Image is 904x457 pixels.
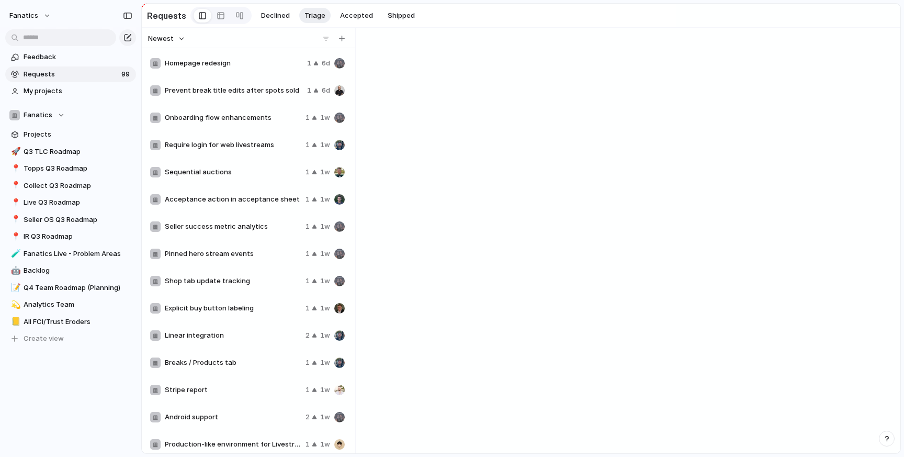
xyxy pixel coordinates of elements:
span: Projects [24,129,132,140]
span: Sequential auctions [165,167,301,177]
span: 1 [306,167,310,177]
div: 📍 [11,180,18,192]
span: Production-like environment for Livestream QA [165,439,301,450]
span: 99 [121,69,132,80]
button: Accepted [335,8,378,24]
a: 📍Collect Q3 Roadmap [5,178,136,194]
span: 1 [306,303,310,314]
span: 1w [320,330,330,341]
span: Feedback [24,52,132,62]
span: Homepage redesign [165,58,303,69]
span: Stripe report [165,385,301,395]
span: Android support [165,412,301,422]
button: fanatics [5,7,56,24]
span: 1w [320,249,330,259]
span: 1w [320,385,330,395]
span: Breaks / Products tab [165,358,301,368]
span: Acceptance action in acceptance sheet [165,194,301,205]
span: Accepted [340,10,373,21]
button: 📍 [9,163,20,174]
span: Fanatics Live - Problem Areas [24,249,132,259]
span: 1 [306,140,310,150]
span: Linear integration [165,330,301,341]
span: Newest [148,34,174,44]
button: Newest [146,32,187,46]
span: 1 [306,439,310,450]
button: 📍 [9,215,20,225]
span: Analytics Team [24,299,132,310]
span: 1 [306,221,310,232]
span: Shop tab update tracking [165,276,301,286]
a: 📍Seller OS Q3 Roadmap [5,212,136,228]
a: 💫Analytics Team [5,297,136,313]
div: 📍 [11,231,18,243]
span: My projects [24,86,132,96]
span: fanatics [9,10,38,21]
button: Declined [256,8,295,24]
button: Fanatics [5,107,136,123]
button: 📍 [9,231,20,242]
span: 1w [320,221,330,232]
a: 🚀Q3 TLC Roadmap [5,144,136,160]
span: 1 [307,58,311,69]
button: 📒 [9,317,20,327]
a: Projects [5,127,136,142]
div: 💫 [11,299,18,311]
span: 1w [320,439,330,450]
span: All FCI/Trust Eroders [24,317,132,327]
span: 1w [320,303,330,314]
div: 📍 [11,197,18,209]
div: 📍 [11,163,18,175]
a: 🧪Fanatics Live - Problem Areas [5,246,136,262]
span: Shipped [388,10,415,21]
span: 2 [306,330,310,341]
a: 📍Live Q3 Roadmap [5,195,136,210]
a: 📝Q4 Team Roadmap (Planning) [5,280,136,296]
div: 📒 [11,316,18,328]
span: Seller OS Q3 Roadmap [24,215,132,225]
span: 2 [306,412,310,422]
a: 🤖Backlog [5,263,136,278]
button: 🤖 [9,265,20,276]
span: 1 [306,194,310,205]
button: 💫 [9,299,20,310]
span: 6d [322,85,330,96]
div: 🤖 [11,265,18,277]
span: 1 [306,358,310,368]
span: 1w [320,194,330,205]
span: 1 [306,276,310,286]
span: Topps Q3 Roadmap [24,163,132,174]
div: 📍Topps Q3 Roadmap [5,161,136,176]
span: Live Q3 Roadmap [24,197,132,208]
span: Q3 TLC Roadmap [24,147,132,157]
button: 🚀 [9,147,20,157]
span: Requests [24,69,118,80]
button: Triage [299,8,331,24]
a: Requests99 [5,66,136,82]
span: 1 [306,385,310,395]
span: Collect Q3 Roadmap [24,181,132,191]
span: Explicit buy button labeling [165,303,301,314]
span: IR Q3 Roadmap [24,231,132,242]
span: Pinned hero stream events [165,249,301,259]
span: Seller success metric analytics [165,221,301,232]
span: 1w [320,276,330,286]
span: Q4 Team Roadmap (Planning) [24,283,132,293]
button: 📍 [9,181,20,191]
div: 📒All FCI/Trust Eroders [5,314,136,330]
span: Onboarding flow enhancements [165,113,301,123]
span: Triage [304,10,325,21]
span: 1 [307,85,311,96]
span: 1 [306,113,310,123]
button: 📝 [9,283,20,293]
h2: Requests [147,9,186,22]
a: 📍IR Q3 Roadmap [5,229,136,244]
span: Create view [24,333,64,344]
